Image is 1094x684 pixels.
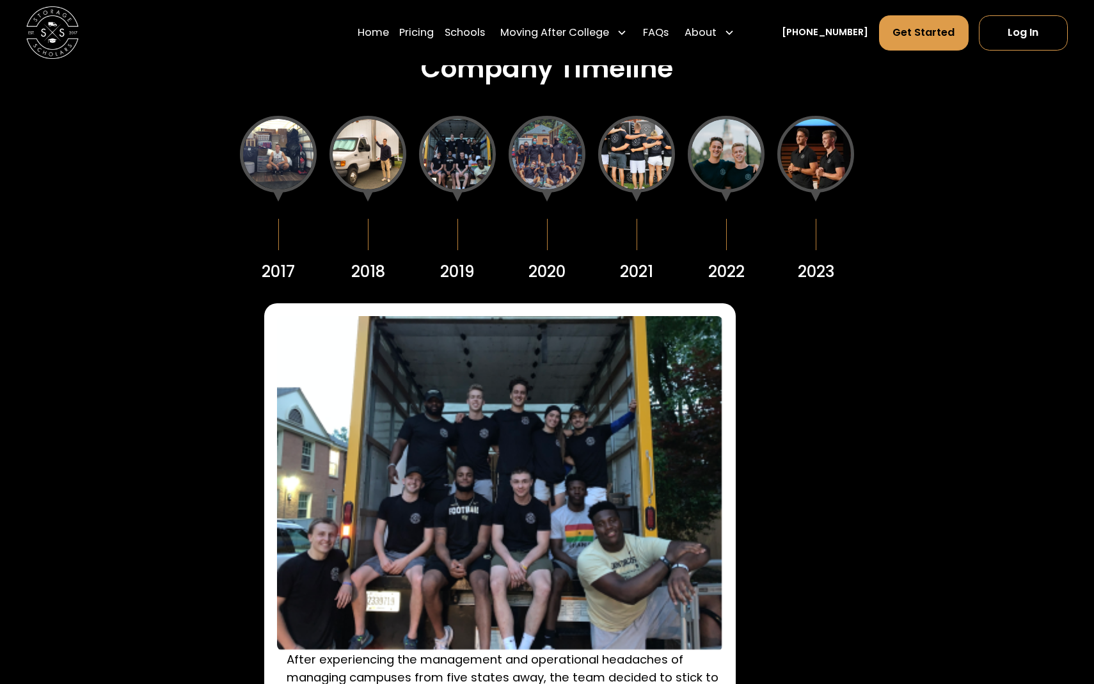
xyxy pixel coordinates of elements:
div: 2021 [620,260,653,284]
a: Pricing [399,15,434,51]
a: [PHONE_NUMBER] [782,26,868,39]
div: 2017 [262,260,295,284]
div: About [685,25,717,41]
div: Moving After College [495,15,633,51]
div: Moving After College [500,25,609,41]
img: Storage Scholars main logo [26,6,79,59]
div: 2019 [440,260,475,284]
div: About [679,15,740,51]
a: Get Started [879,15,969,51]
a: FAQs [643,15,669,51]
a: Schools [445,15,485,51]
a: Home [358,15,389,51]
div: 2022 [708,260,745,284]
div: 2020 [528,260,566,284]
a: Log In [979,15,1068,51]
div: 2018 [351,260,385,284]
h3: Company Timeline [421,52,673,84]
div: 2023 [798,260,834,284]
